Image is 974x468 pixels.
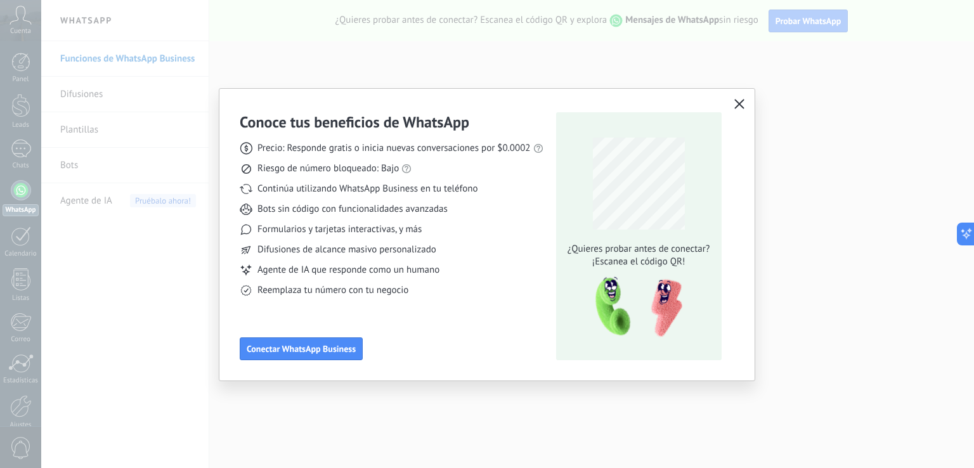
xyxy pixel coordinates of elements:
span: Bots sin código con funcionalidades avanzadas [257,203,448,216]
span: Agente de IA que responde como un humano [257,264,439,276]
span: ¡Escanea el código QR! [564,256,713,268]
img: qr-pic-1x.png [585,273,685,341]
span: Continúa utilizando WhatsApp Business en tu teléfono [257,183,477,195]
span: Reemplaza tu número con tu negocio [257,284,408,297]
span: Formularios y tarjetas interactivas, y más [257,223,422,236]
h3: Conoce tus beneficios de WhatsApp [240,112,469,132]
span: Riesgo de número bloqueado: Bajo [257,162,399,175]
span: Conectar WhatsApp Business [247,344,356,353]
span: ¿Quieres probar antes de conectar? [564,243,713,256]
span: Precio: Responde gratis o inicia nuevas conversaciones por $0.0002 [257,142,531,155]
span: Difusiones de alcance masivo personalizado [257,244,436,256]
button: Conectar WhatsApp Business [240,337,363,360]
